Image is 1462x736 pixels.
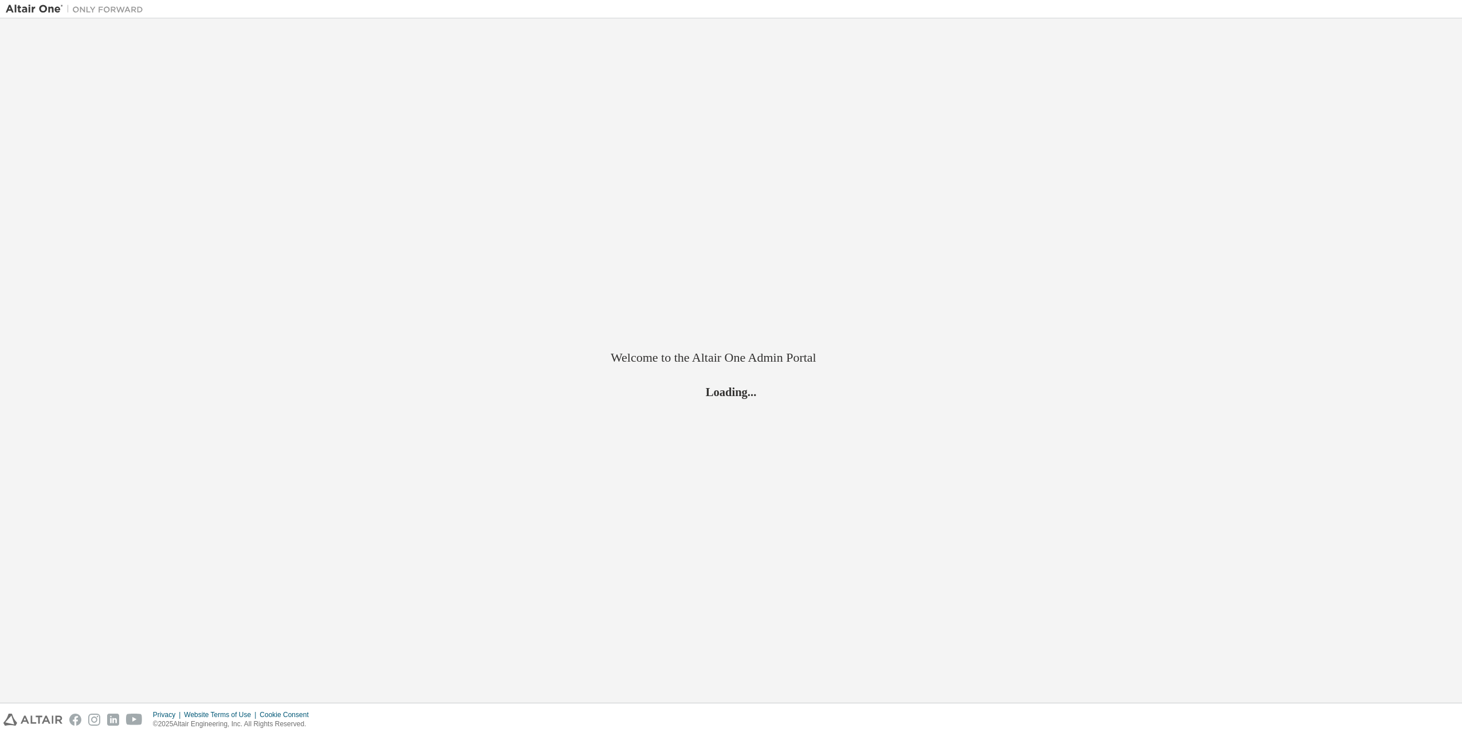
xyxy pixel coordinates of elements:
img: instagram.svg [88,714,100,726]
h2: Loading... [611,385,851,400]
img: linkedin.svg [107,714,119,726]
div: Privacy [153,710,184,719]
img: Altair One [6,3,149,15]
img: facebook.svg [69,714,81,726]
h2: Welcome to the Altair One Admin Portal [611,350,851,366]
div: Website Terms of Use [184,710,260,719]
img: youtube.svg [126,714,143,726]
div: Cookie Consent [260,710,315,719]
img: altair_logo.svg [3,714,62,726]
p: © 2025 Altair Engineering, Inc. All Rights Reserved. [153,719,316,729]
